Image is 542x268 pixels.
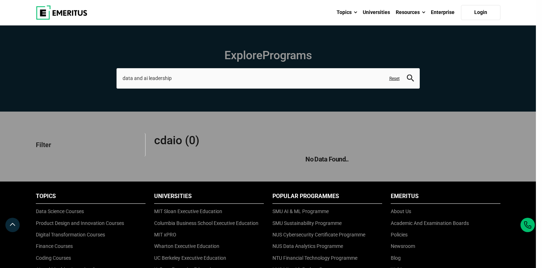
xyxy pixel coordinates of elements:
[36,133,139,156] p: Filter
[407,76,414,83] a: search
[389,75,400,81] a: Reset search
[117,68,420,88] input: search-page
[461,5,500,20] a: Login
[407,74,414,83] button: search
